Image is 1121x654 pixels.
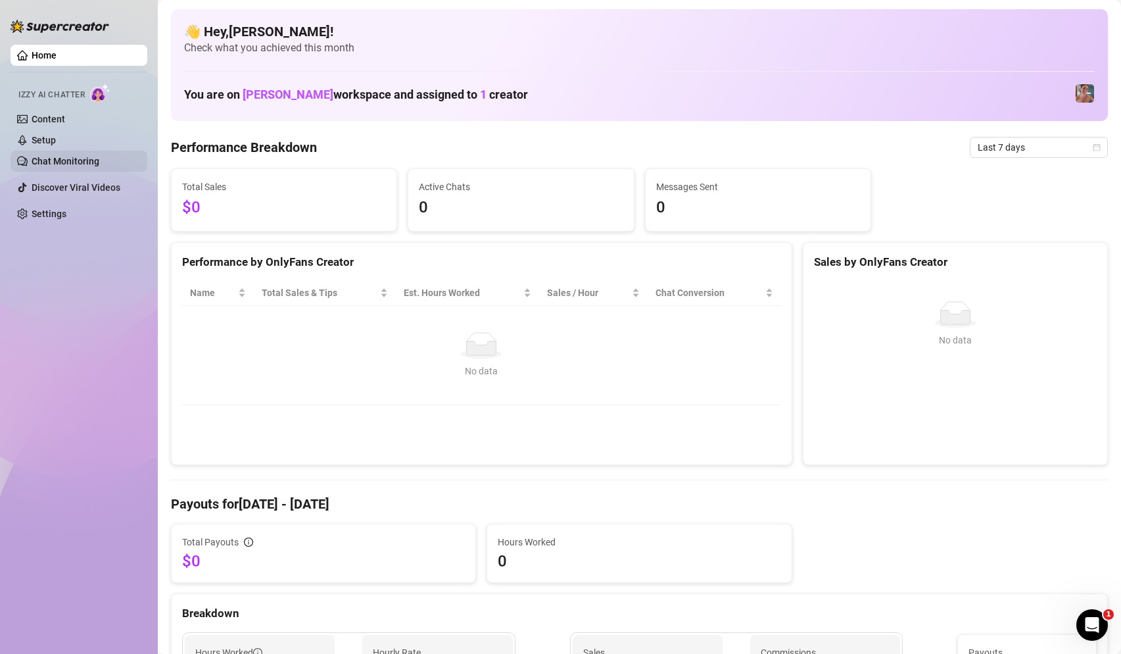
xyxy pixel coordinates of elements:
a: Discover Viral Videos [32,182,120,193]
h4: Payouts for [DATE] - [DATE] [171,495,1108,513]
th: Chat Conversion [648,280,781,306]
iframe: Intercom live chat [1076,609,1108,641]
a: Settings [32,209,66,219]
span: Check what you achieved this month [184,41,1095,55]
span: info-circle [244,538,253,547]
span: $0 [182,195,386,220]
span: Total Payouts [182,535,239,549]
th: Name [182,280,254,306]
th: Sales / Hour [539,280,648,306]
a: Chat Monitoring [32,156,99,166]
span: Izzy AI Chatter [18,89,85,101]
h4: Performance Breakdown [171,138,317,157]
div: No data [819,333,1091,347]
div: Est. Hours Worked [404,286,521,300]
span: 0 [656,195,860,220]
span: 0 [498,551,780,572]
span: Active Chats [419,180,623,194]
img: logo-BBDzfeDw.svg [11,20,109,33]
a: Home [32,50,57,61]
span: Name [190,286,235,300]
span: [PERSON_NAME] [243,88,333,101]
span: 1 [1103,609,1114,620]
h4: 👋 Hey, [PERSON_NAME] ! [184,22,1095,41]
span: Total Sales [182,180,386,194]
img: AI Chatter [90,84,110,103]
div: Breakdown [182,605,1097,622]
span: Total Sales & Tips [262,286,377,300]
span: Messages Sent [656,180,860,194]
span: Sales / Hour [547,286,629,300]
h1: You are on workspace and assigned to creator [184,88,528,102]
span: Hours Worked [498,535,780,549]
span: Last 7 days [978,138,1100,157]
div: Performance by OnlyFans Creator [182,253,781,271]
span: 0 [419,195,623,220]
div: Sales by OnlyFans Creator [814,253,1097,271]
span: $0 [182,551,465,572]
a: Setup [32,135,56,145]
a: Content [32,114,65,124]
th: Total Sales & Tips [254,280,396,306]
img: Yarden [1076,84,1094,103]
div: No data [195,364,768,378]
span: Chat Conversion [656,286,763,300]
span: 1 [480,88,487,101]
span: calendar [1093,143,1101,151]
